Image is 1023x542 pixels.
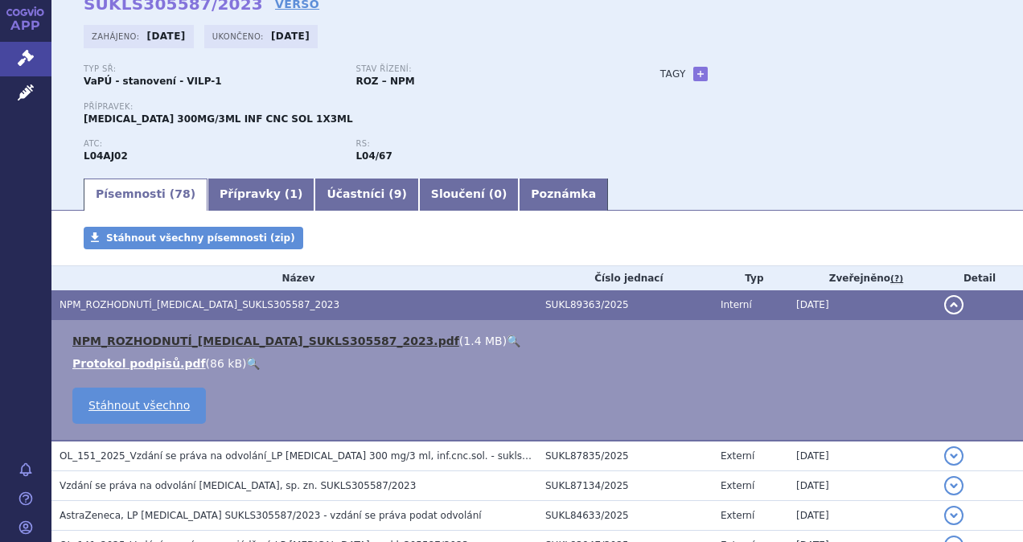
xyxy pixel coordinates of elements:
span: 1 [290,187,298,200]
span: [MEDICAL_DATA] 300MG/3ML INF CNC SOL 1X3ML [84,113,353,125]
span: 9 [394,187,402,200]
a: Stáhnout všechno [72,388,206,424]
span: Interní [721,299,752,310]
strong: ROZ – NPM [355,76,414,87]
button: detail [944,476,963,495]
a: Účastníci (9) [314,179,418,211]
span: Ukončeno: [212,30,267,43]
a: Sloučení (0) [419,179,519,211]
p: ATC: [84,139,339,149]
span: Externí [721,510,754,521]
strong: ravulizumab [355,150,392,162]
span: OL_151_2025_Vzdání se práva na odvolání_LP ULTOMIRIS 300 mg/3 ml, inf.cnc.sol. - sukls305587/2023 [60,450,586,462]
a: 🔍 [507,335,520,347]
abbr: (?) [890,273,903,285]
span: Zahájeno: [92,30,142,43]
li: ( ) [72,355,1007,372]
th: Název [51,266,537,290]
p: Přípravek: [84,102,628,112]
td: SUKL87835/2025 [537,441,713,471]
button: detail [944,295,963,314]
th: Typ [713,266,788,290]
strong: [DATE] [147,31,186,42]
td: [DATE] [788,290,936,320]
li: ( ) [72,333,1007,349]
td: [DATE] [788,501,936,531]
strong: [DATE] [271,31,310,42]
a: NPM_ROZHODNUTÍ_[MEDICAL_DATA]_SUKLS305587_2023.pdf [72,335,459,347]
td: SUKL87134/2025 [537,471,713,501]
span: 86 kB [210,357,242,370]
span: NPM_ROZHODNUTÍ_ULTOMIRIS_SUKLS305587_2023 [60,299,339,310]
strong: VaPÚ - stanovení - VILP-1 [84,76,222,87]
p: Stav řízení: [355,64,611,74]
span: 0 [494,187,502,200]
h3: Tagy [660,64,686,84]
span: Vzdání se práva na odvolání ULTOMIRIS, sp. zn. SUKLS305587/2023 [60,480,416,491]
a: Protokol podpisů.pdf [72,357,206,370]
span: 78 [175,187,190,200]
a: 🔍 [246,357,260,370]
span: Externí [721,450,754,462]
button: detail [944,506,963,525]
a: + [693,67,708,81]
p: Typ SŘ: [84,64,339,74]
td: SUKL84633/2025 [537,501,713,531]
td: [DATE] [788,441,936,471]
strong: RAVULIZUMAB [84,150,128,162]
a: Poznámka [519,179,608,211]
span: AstraZeneca, LP Ultomiris SUKLS305587/2023 - vzdání se práva podat odvolání [60,510,482,521]
p: RS: [355,139,611,149]
a: Písemnosti (78) [84,179,207,211]
th: Zveřejněno [788,266,936,290]
th: Detail [936,266,1023,290]
td: [DATE] [788,471,936,501]
span: Stáhnout všechny písemnosti (zip) [106,232,295,244]
span: 1.4 MB [463,335,502,347]
a: Přípravky (1) [207,179,314,211]
th: Číslo jednací [537,266,713,290]
span: Externí [721,480,754,491]
td: SUKL89363/2025 [537,290,713,320]
button: detail [944,446,963,466]
a: Stáhnout všechny písemnosti (zip) [84,227,303,249]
